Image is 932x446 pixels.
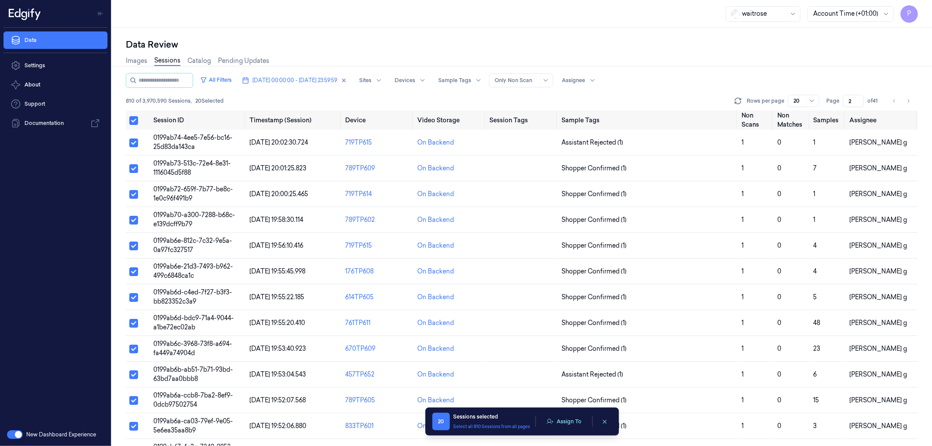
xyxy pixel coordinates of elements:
span: 0 [777,345,781,353]
span: Shopper Confirmed (1) [561,267,627,276]
th: Samples [810,111,846,130]
div: On Backend [417,370,454,379]
span: 0199ab6b-ab51-7b71-93bd-63bd7aa0bbb8 [153,366,233,383]
span: 20 Selected [195,97,224,105]
th: Sample Tags [558,111,738,130]
span: Shopper Confirmed (1) [561,190,627,199]
span: Shopper Confirmed (1) [561,215,627,225]
span: [PERSON_NAME] g [849,345,907,353]
button: Select row [129,190,138,199]
div: On Backend [417,138,454,147]
span: 0 [777,267,781,275]
button: Select row [129,164,138,173]
span: 810 of 3,970,590 Sessions , [126,97,192,105]
span: Shopper Confirmed (1) [561,318,627,328]
span: 0 [777,242,781,249]
th: Session Tags [486,111,558,130]
span: [DATE] 19:58:30.114 [249,216,303,224]
span: 4 [814,242,817,249]
span: 0 [777,138,781,146]
span: [DATE] 19:55:22.185 [249,293,304,301]
button: [DATE] 00:00:00 - [DATE] 23:59:59 [239,73,350,87]
span: 1 [741,164,744,172]
a: Settings [3,57,107,74]
span: Page [826,97,839,105]
div: Sessions selected [453,413,530,421]
button: Go to previous page [888,95,901,107]
span: 0 [777,293,781,301]
span: Shopper Confirmed (1) [561,344,627,353]
a: Documentation [3,114,107,132]
span: 0199ab6a-ca03-79ef-9e05-5e6ea35aa8b9 [153,417,233,434]
button: Select row [129,422,138,431]
span: 0 [777,396,781,404]
a: Catalog [187,56,211,66]
span: 0199ab70-a300-7288-b68c-e139dcff9b79 [153,211,235,228]
button: Go to next page [902,95,915,107]
span: 0199ab73-513c-72e4-8e31-1116045d5f88 [153,159,231,176]
button: Assign To [541,415,587,428]
div: On Backend [417,422,454,431]
span: [PERSON_NAME] g [849,396,907,404]
span: [PERSON_NAME] g [849,216,907,224]
span: [PERSON_NAME] g [849,293,907,301]
span: 1 [814,138,816,146]
span: [PERSON_NAME] g [849,164,907,172]
span: [DATE] 20:02:30.724 [249,138,308,146]
span: 1 [741,267,744,275]
span: 1 [741,242,744,249]
span: [DATE] 19:56:10.416 [249,242,303,249]
span: 1 [741,422,744,430]
span: 0 [777,216,781,224]
button: Select row [129,216,138,225]
span: 0199ab6d-c4ed-7f27-b3f3-bb823352c3a9 [153,288,232,305]
span: [DATE] 20:01:25.823 [249,164,306,172]
div: 670TP609 [345,344,410,353]
span: 48 [814,319,821,327]
th: Timestamp (Session) [246,111,342,130]
span: 1 [814,190,816,198]
div: 719TP614 [345,190,410,199]
span: 1 [741,319,744,327]
div: On Backend [417,164,454,173]
span: Assistant Rejected (1) [561,138,623,147]
span: 1 [741,293,744,301]
div: 457TP652 [345,370,410,379]
div: 614TP605 [345,293,410,302]
div: On Backend [417,318,454,328]
span: [PERSON_NAME] g [849,370,907,378]
span: [DATE] 20:00:25.465 [249,190,308,198]
span: [PERSON_NAME] g [849,319,907,327]
span: 0 [777,190,781,198]
span: 7 [814,164,817,172]
a: Images [126,56,147,66]
span: P [901,5,918,23]
div: On Backend [417,344,454,353]
span: Shopper Confirmed (1) [561,241,627,250]
nav: pagination [888,95,915,107]
div: 761TP611 [345,318,410,328]
div: On Backend [417,215,454,225]
th: Non Scans [738,111,774,130]
span: [DATE] 19:53:40.923 [249,345,306,353]
span: 1 [741,370,744,378]
div: Data Review [126,38,918,51]
a: Data [3,31,107,49]
span: 0 [777,164,781,172]
span: 20 [432,413,450,430]
span: 1 [741,138,744,146]
span: 0199ab6a-ccb8-7ba2-8ef9-0dcb97502754 [153,391,233,408]
span: 23 [814,345,821,353]
button: Select row [129,319,138,328]
div: 176TP608 [345,267,410,276]
span: 0 [777,319,781,327]
a: Pending Updates [218,56,269,66]
button: About [3,76,107,93]
button: Select row [129,345,138,353]
div: 719TP615 [345,241,410,250]
span: 5 [814,293,817,301]
button: All Filters [197,73,235,87]
span: Shopper Confirmed (1) [561,293,627,302]
button: Select row [129,370,138,379]
div: 789TP602 [345,215,410,225]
